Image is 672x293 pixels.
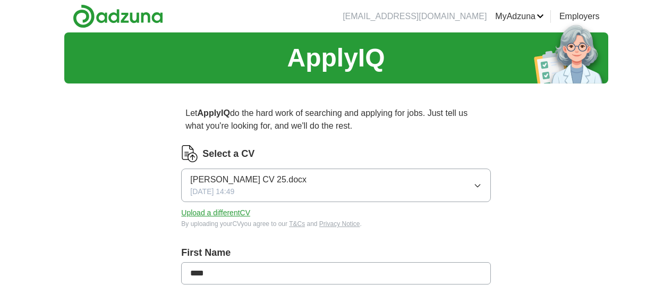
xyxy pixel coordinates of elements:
div: By uploading your CV you agree to our and . [181,219,490,229]
button: Upload a differentCV [181,207,250,219]
a: Employers [559,10,600,23]
button: [PERSON_NAME] CV 25.docx[DATE] 14:49 [181,169,490,202]
img: CV Icon [181,145,198,162]
a: Privacy Notice [319,220,360,228]
span: [DATE] 14:49 [190,186,234,197]
h1: ApplyIQ [287,39,385,77]
label: First Name [181,246,490,260]
li: [EMAIL_ADDRESS][DOMAIN_NAME] [343,10,487,23]
strong: ApplyIQ [198,108,230,118]
img: Adzuna logo [73,4,163,28]
a: T&Cs [289,220,305,228]
a: MyAdzuna [495,10,544,23]
label: Select a CV [202,147,254,161]
span: [PERSON_NAME] CV 25.docx [190,173,307,186]
p: Let do the hard work of searching and applying for jobs. Just tell us what you're looking for, an... [181,103,490,137]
